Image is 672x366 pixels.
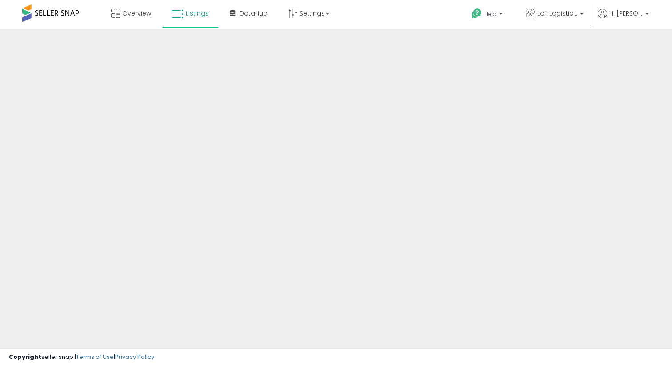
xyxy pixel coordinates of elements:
[9,353,154,362] div: seller snap | |
[484,10,496,18] span: Help
[464,1,512,29] a: Help
[115,353,154,361] a: Privacy Policy
[537,9,577,18] span: Lofi Logistics LLC
[598,9,649,29] a: Hi [PERSON_NAME]
[240,9,268,18] span: DataHub
[609,9,643,18] span: Hi [PERSON_NAME]
[76,353,114,361] a: Terms of Use
[471,8,482,19] i: Get Help
[122,9,151,18] span: Overview
[186,9,209,18] span: Listings
[9,353,41,361] strong: Copyright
